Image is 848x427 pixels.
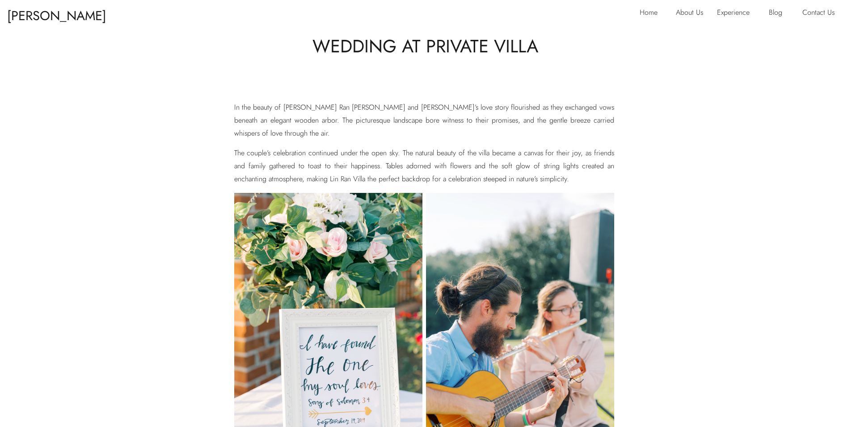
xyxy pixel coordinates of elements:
p: In the beauty of [PERSON_NAME] Ran [PERSON_NAME] and [PERSON_NAME]’s love story flourished as the... [234,101,614,140]
a: Contact Us [802,6,840,21]
a: Experience [717,6,757,21]
a: About Us [676,6,711,21]
a: Blog [769,6,789,21]
a: Home [640,6,663,21]
h1: Wedding at Private Villa [179,34,672,59]
p: The couple’s celebration continued under the open sky. The natural beauty of the villa became a c... [234,147,614,185]
p: [PERSON_NAME] & [PERSON_NAME] [7,4,116,21]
